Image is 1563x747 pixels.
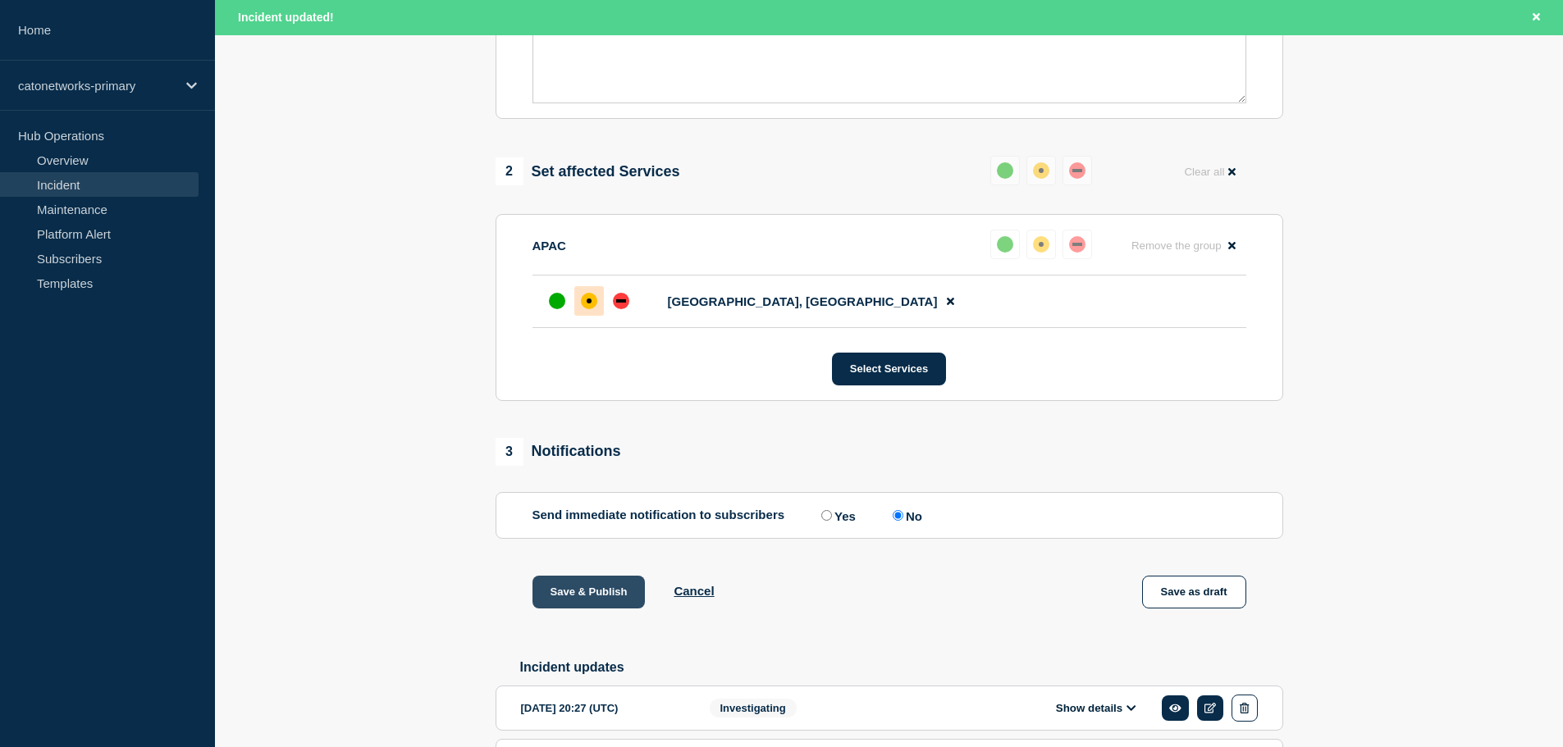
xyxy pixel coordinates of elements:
span: 3 [496,438,523,466]
div: down [613,293,629,309]
button: Save as draft [1142,576,1246,608]
div: up [549,293,565,309]
label: Yes [817,508,856,523]
p: catonetworks-primary [18,79,176,93]
p: APAC [532,239,566,253]
div: down [1069,162,1085,179]
button: Remove the group [1122,230,1246,262]
button: down [1063,156,1092,185]
label: No [889,508,922,523]
button: up [990,230,1020,259]
div: down [1069,236,1085,253]
div: affected [1033,162,1049,179]
div: affected [581,293,597,309]
div: up [997,236,1013,253]
button: Clear all [1174,156,1245,188]
span: 2 [496,157,523,185]
span: [GEOGRAPHIC_DATA], [GEOGRAPHIC_DATA] [668,294,938,308]
button: affected [1026,230,1056,259]
div: Notifications [496,438,621,466]
div: [DATE] 20:27 (UTC) [521,695,685,722]
button: up [990,156,1020,185]
button: affected [1026,156,1056,185]
button: Show details [1051,701,1141,715]
div: Set affected Services [496,157,680,185]
input: No [893,510,903,521]
button: Save & Publish [532,576,646,608]
div: up [997,162,1013,179]
p: Send immediate notification to subscribers [532,508,785,523]
button: Close banner [1526,8,1547,27]
div: Send immediate notification to subscribers [532,508,1246,523]
h2: Incident updates [520,660,1283,675]
span: Incident updated! [238,11,334,24]
input: Yes [821,510,832,521]
button: Cancel [674,584,714,598]
button: Select Services [832,353,946,385]
div: affected [1033,236,1049,253]
span: Remove the group [1131,239,1222,252]
span: Investigating [710,699,797,717]
button: down [1063,230,1092,259]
